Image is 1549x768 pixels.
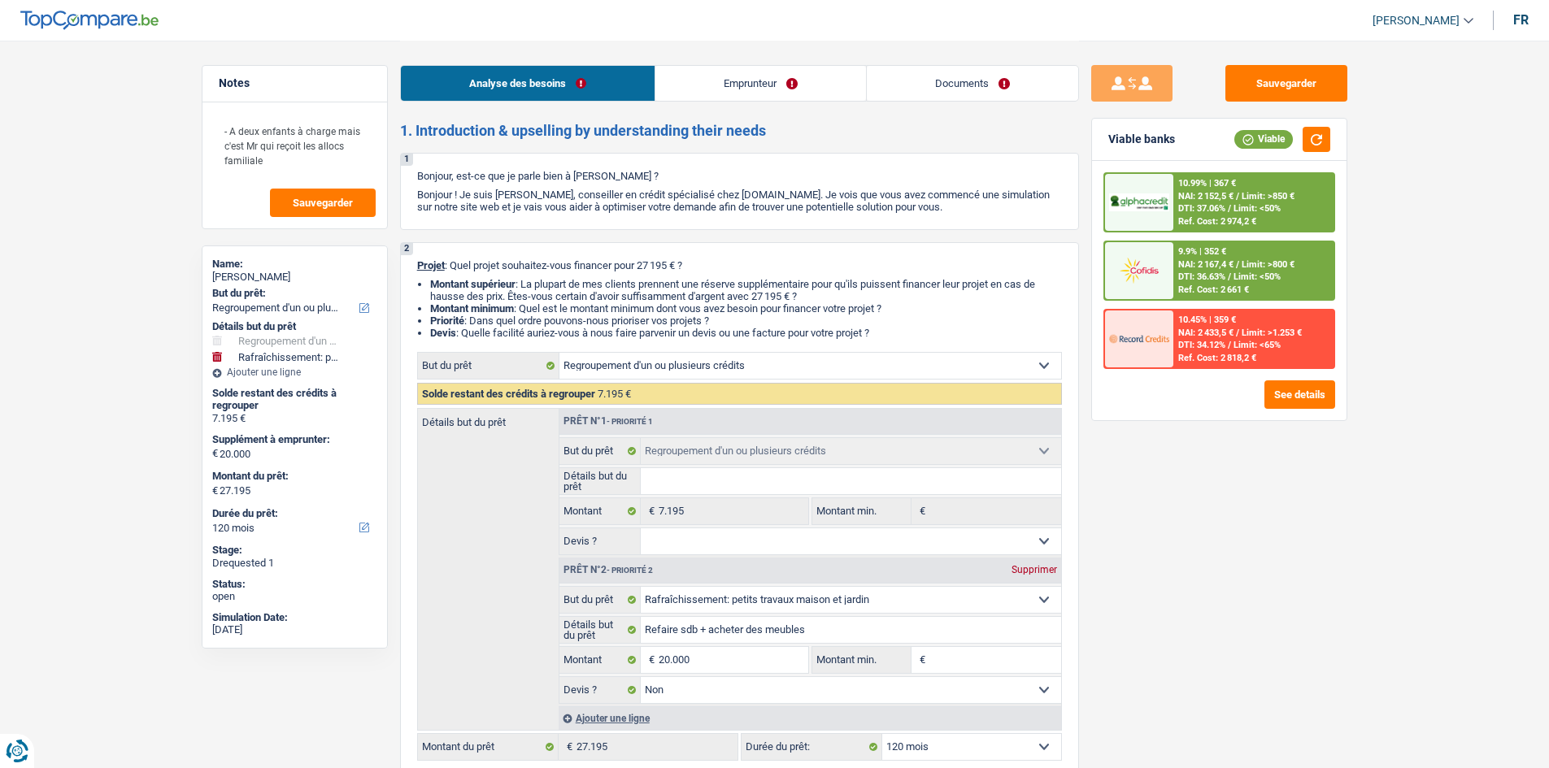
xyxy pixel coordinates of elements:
[1236,259,1239,270] span: /
[1234,203,1281,214] span: Limit: <50%
[430,278,1062,302] li: : La plupart de mes clients prennent une réserve supplémentaire pour qu'ils puissent financer leu...
[418,409,559,427] label: Détails but du prêt
[401,66,655,101] a: Analyse des besoins
[1242,259,1294,270] span: Limit: >800 €
[1178,246,1226,257] div: 9.9% | 352 €
[20,11,159,30] img: TopCompare Logo
[1242,328,1302,338] span: Limit: >1.253 €
[1178,353,1256,363] div: Ref. Cost: 2 818,2 €
[1513,12,1529,28] div: fr
[598,388,631,400] span: 7.195 €
[430,327,456,339] span: Devis
[1228,340,1231,350] span: /
[212,447,218,460] span: €
[417,189,1062,213] p: Bonjour ! Je suis [PERSON_NAME], conseiller en crédit spécialisé chez [DOMAIN_NAME]. Je vois que ...
[1178,315,1236,325] div: 10.45% | 359 €
[1225,65,1347,102] button: Sauvegarder
[1264,380,1335,409] button: See details
[1234,340,1281,350] span: Limit: <65%
[1228,203,1231,214] span: /
[430,315,1062,327] li: : Dans quel ordre pouvons-nous prioriser vos projets ?
[641,647,659,673] span: €
[607,566,653,575] span: - Priorité 2
[212,271,377,284] div: [PERSON_NAME]
[430,278,516,290] strong: Montant supérieur
[1178,271,1225,282] span: DTI: 36.63%
[212,412,377,425] div: 7.195 €
[212,258,377,271] div: Name:
[1109,323,1169,354] img: Record Credits
[212,470,374,483] label: Montant du prêt:
[1236,328,1239,338] span: /
[417,259,1062,271] p: : Quel projet souhaitez-vous financer pour 27 195 € ?
[430,302,1062,315] li: : Quel est le montant minimum dont vous avez besoin pour financer votre projet ?
[559,647,642,673] label: Montant
[417,170,1062,182] p: Bonjour, est-ce que je parle bien à [PERSON_NAME] ?
[212,557,377,570] div: Drequested 1
[559,468,642,494] label: Détails but du prêt
[559,706,1061,730] div: Ajouter une ligne
[1109,255,1169,285] img: Cofidis
[559,734,577,760] span: €
[912,647,929,673] span: €
[430,327,1062,339] li: : Quelle facilité auriez-vous à nous faire parvenir un devis ou une facture pour votre projet ?
[559,498,642,524] label: Montant
[559,528,642,554] label: Devis ?
[1108,132,1175,146] div: Viable banks
[867,66,1078,101] a: Documents
[430,302,514,315] strong: Montant minimum
[1178,191,1234,202] span: NAI: 2 152,5 €
[559,438,642,464] label: But du prêt
[401,243,413,255] div: 2
[1242,191,1294,202] span: Limit: >850 €
[559,587,642,613] label: But du prêt
[219,76,371,90] h5: Notes
[1178,340,1225,350] span: DTI: 34.12%
[1234,130,1293,148] div: Viable
[1228,271,1231,282] span: /
[212,320,377,333] div: Détails but du prêt
[430,315,464,327] strong: Priorité
[418,734,559,760] label: Montant du prêt
[417,259,445,271] span: Projet
[1178,178,1236,189] div: 10.99% | 367 €
[212,433,374,446] label: Supplément à emprunter:
[400,122,1079,140] h2: 1. Introduction & upselling by understanding their needs
[1373,14,1460,28] span: [PERSON_NAME]
[1234,271,1281,282] span: Limit: <50%
[812,647,912,673] label: Montant min.
[912,498,929,524] span: €
[212,367,377,378] div: Ajouter une ligne
[293,197,353,208] span: Sauvegarder
[270,189,376,217] button: Sauvegarder
[1178,216,1256,227] div: Ref. Cost: 2 974,2 €
[1360,7,1473,34] a: [PERSON_NAME]
[742,734,882,760] label: Durée du prêt:
[655,66,866,101] a: Emprunteur
[418,353,559,379] label: But du prêt
[212,611,377,624] div: Simulation Date:
[641,498,659,524] span: €
[812,498,912,524] label: Montant min.
[212,590,377,603] div: open
[1236,191,1239,202] span: /
[212,544,377,557] div: Stage:
[212,287,374,300] label: But du prêt:
[212,623,377,636] div: [DATE]
[1178,328,1234,338] span: NAI: 2 433,5 €
[559,617,642,643] label: Détails but du prêt
[422,388,595,400] span: Solde restant des crédits à regrouper
[212,387,377,412] div: Solde restant des crédits à regrouper
[559,565,657,575] div: Prêt n°2
[1178,259,1234,270] span: NAI: 2 167,4 €
[1178,203,1225,214] span: DTI: 37.06%
[212,484,218,497] span: €
[559,677,642,703] label: Devis ?
[212,578,377,591] div: Status:
[607,417,653,426] span: - Priorité 1
[1178,284,1249,295] div: Ref. Cost: 2 661 €
[1007,565,1061,575] div: Supprimer
[559,416,657,427] div: Prêt n°1
[212,507,374,520] label: Durée du prêt:
[1109,193,1169,212] img: AlphaCredit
